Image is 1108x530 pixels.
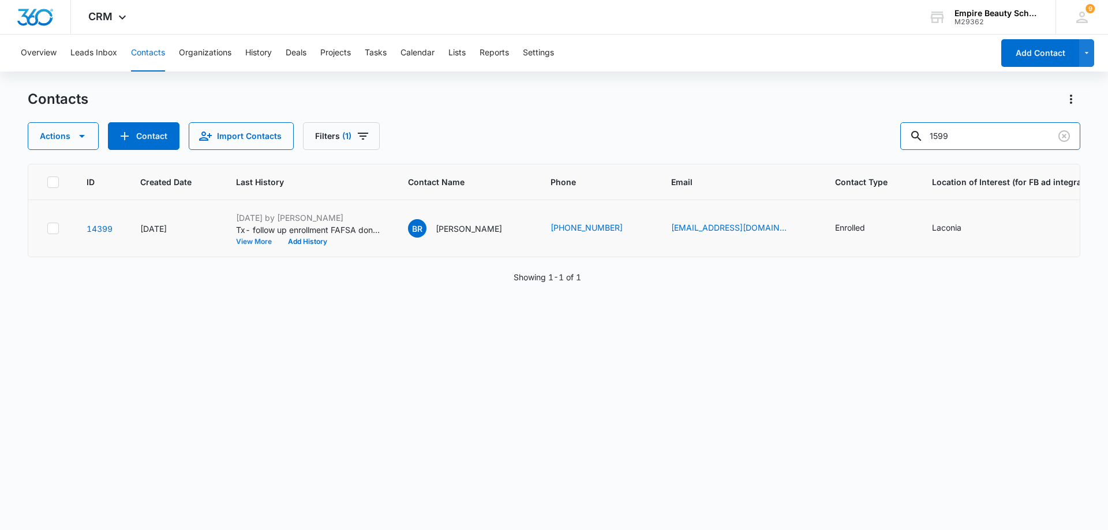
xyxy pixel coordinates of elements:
span: Last History [236,176,364,188]
span: Contact Name [408,176,506,188]
span: BR [408,219,426,238]
a: Navigate to contact details page for Bella Reister [87,224,113,234]
button: History [245,35,272,72]
div: Location of Interest (for FB ad integration) - Laconia - Select to Edit Field [932,221,982,235]
button: Settings [523,35,554,72]
button: Deals [286,35,306,72]
button: Add History [280,238,335,245]
a: [PHONE_NUMBER] [551,221,623,234]
span: Email [671,176,791,188]
span: 9 [1085,4,1095,13]
button: Reports [480,35,509,72]
button: Add Contact [1001,39,1079,67]
button: Overview [21,35,57,72]
button: Projects [320,35,351,72]
button: Organizations [179,35,231,72]
button: Leads Inbox [70,35,117,72]
div: Laconia [932,221,961,234]
button: Actions [28,122,99,150]
div: Contact Type - Enrolled - Select to Edit Field [835,221,886,235]
div: [DATE] [140,223,208,235]
p: [PERSON_NAME] [436,223,502,235]
span: CRM [88,10,113,22]
span: Phone [551,176,627,188]
button: Filters [303,122,380,150]
button: Tasks [365,35,387,72]
span: Contact Type [835,176,888,188]
button: Add Contact [108,122,179,150]
button: Import Contacts [189,122,294,150]
button: Actions [1062,90,1080,108]
span: Location of Interest (for FB ad integration) [932,176,1100,188]
div: notifications count [1085,4,1095,13]
span: Created Date [140,176,192,188]
button: Clear [1055,127,1073,145]
span: ID [87,176,96,188]
a: [EMAIL_ADDRESS][DOMAIN_NAME] [671,221,787,234]
button: Contacts [131,35,165,72]
div: Enrolled [835,221,865,234]
p: Tx- follow up enrollment FAFSA don't wait to long Here if you need me [236,224,380,236]
div: Phone - (603) 833-1599 - Select to Edit Field [551,221,643,235]
input: Search Contacts [900,122,1080,150]
div: account name [954,9,1039,18]
button: Lists [448,35,466,72]
div: account id [954,18,1039,26]
p: [DATE] by [PERSON_NAME] [236,212,380,224]
span: (1) [342,132,351,140]
p: Showing 1-1 of 1 [514,271,581,283]
button: View More [236,238,280,245]
button: Calendar [400,35,435,72]
h1: Contacts [28,91,88,108]
div: Email - bellas.junk23@gmail.com - Select to Edit Field [671,221,807,235]
div: Contact Name - Bella Reister - Select to Edit Field [408,219,523,238]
